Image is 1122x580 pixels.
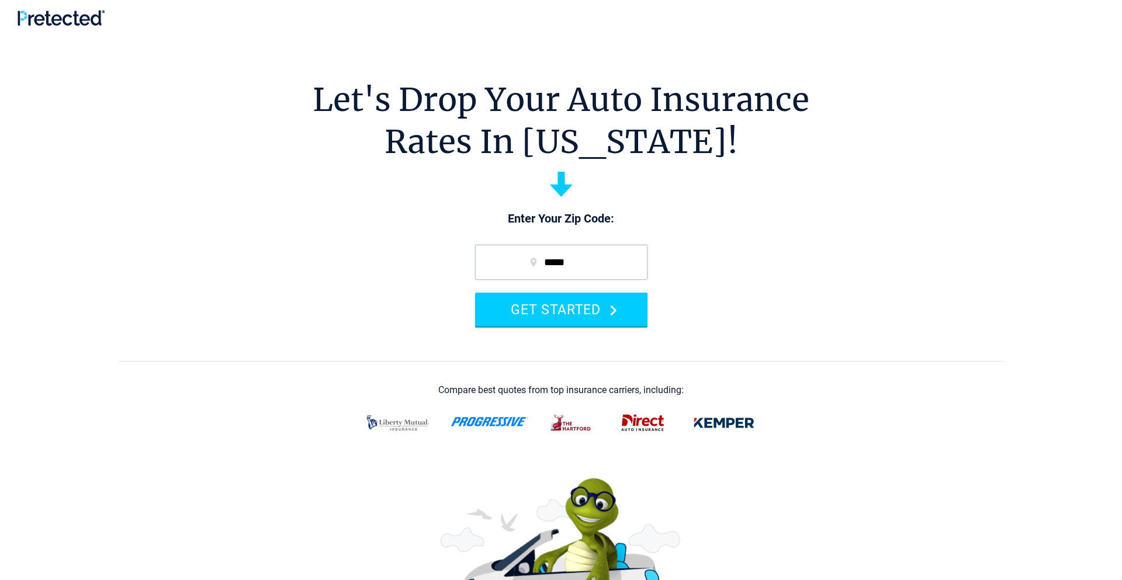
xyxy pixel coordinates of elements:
[359,408,437,438] img: liberty
[543,408,600,438] img: thehartford
[313,79,809,163] h1: Let's Drop Your Auto Insurance Rates In [US_STATE]!
[451,417,529,426] img: progressive
[438,385,684,395] div: Compare best quotes from top insurance carriers, including:
[475,245,647,280] input: zip code
[18,10,105,26] img: Pretected Logo
[475,293,647,326] button: GET STARTED
[614,408,671,438] img: direct
[463,211,659,227] p: Enter Your Zip Code:
[685,408,763,438] img: kemper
